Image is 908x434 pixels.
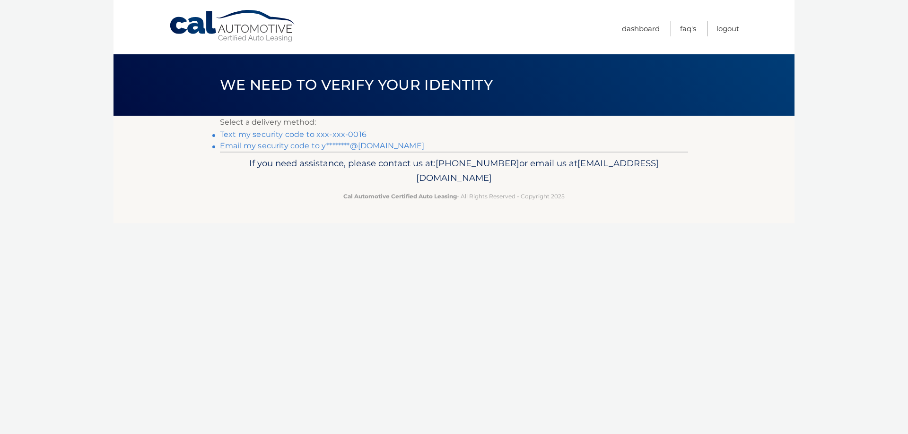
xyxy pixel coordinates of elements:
a: FAQ's [680,21,696,36]
a: Cal Automotive [169,9,297,43]
a: Email my security code to y********@[DOMAIN_NAME] [220,141,424,150]
span: We need to verify your identity [220,76,493,94]
p: - All Rights Reserved - Copyright 2025 [226,191,682,201]
a: Dashboard [622,21,660,36]
strong: Cal Automotive Certified Auto Leasing [343,193,457,200]
a: Text my security code to xxx-xxx-0016 [220,130,367,139]
p: If you need assistance, please contact us at: or email us at [226,156,682,186]
a: Logout [716,21,739,36]
span: [PHONE_NUMBER] [436,158,519,169]
p: Select a delivery method: [220,116,688,129]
